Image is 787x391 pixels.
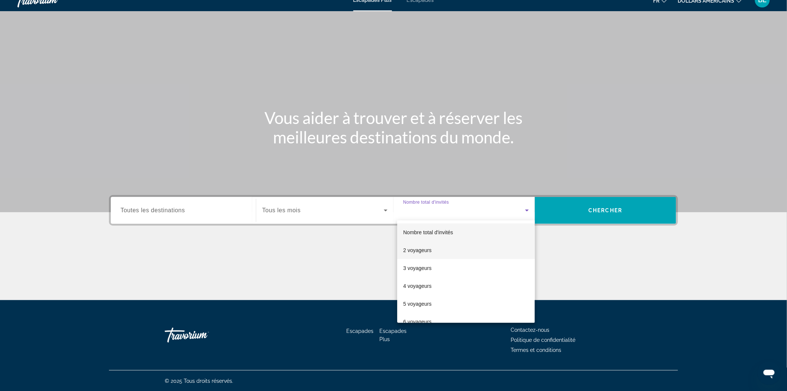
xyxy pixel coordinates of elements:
font: Nombre total d'invités [403,229,453,235]
font: 2 voyageurs [403,247,431,253]
font: 3 voyageurs [403,265,431,271]
font: 6 voyageurs [403,319,431,325]
font: 5 voyageurs [403,301,431,307]
iframe: Bouton de lancement de la fenêtre de messagerie [757,361,781,385]
font: 4 voyageurs [403,283,431,289]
